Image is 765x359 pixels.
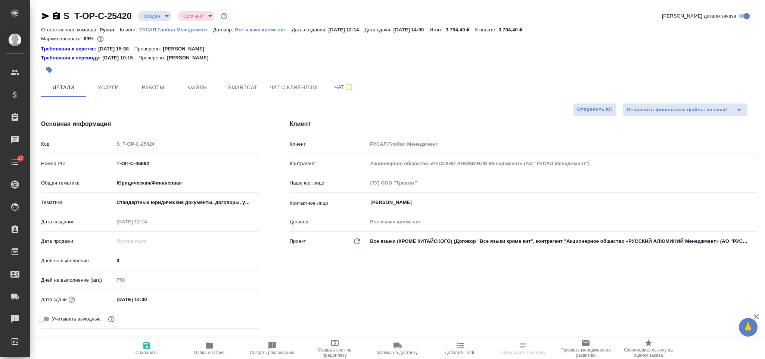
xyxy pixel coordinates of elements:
a: 17 [2,153,28,171]
span: 🙏 [742,319,755,335]
p: Общая тематика [41,179,114,187]
span: Создать счет на предоплату [308,347,362,358]
span: Отправить КП [577,105,613,114]
button: Доп статусы указывают на важность/срочность заказа [219,11,229,21]
button: Сохранить [115,338,178,359]
input: Пустое поле [367,216,757,227]
p: Дата сдачи: [364,27,393,33]
p: Маржинальность: [41,36,84,41]
button: Отправить КП [573,103,617,116]
span: Скопировать ссылку на оценку заказа [622,347,675,358]
p: Проект [290,238,306,245]
button: Добавить Todo [429,338,492,359]
span: Smartcat [225,83,261,92]
span: Услуги [90,83,126,92]
p: [DATE] 15:38 [98,45,134,53]
input: Пустое поле [114,236,179,247]
p: [DATE] 12:14 [329,27,365,33]
p: Контрагент [290,160,368,167]
input: Пустое поле [114,216,179,227]
input: Пустое поле [367,177,757,188]
button: Папка на Drive [178,338,241,359]
span: Сохранить [136,350,158,355]
button: 976.00 RUB; [96,34,105,44]
div: Нажми, чтобы открыть папку с инструкцией [41,54,102,62]
p: Договор: [213,27,235,33]
div: Создан [138,11,171,21]
button: Заявка на доставку [366,338,429,359]
button: Создан [142,13,162,19]
a: Все языки кроме кит [235,26,292,33]
button: Скопировать ссылку для ЯМессенджера [41,12,50,21]
span: Учитывать выходные [52,315,101,323]
p: [PERSON_NAME] [163,45,210,53]
p: Договор [290,218,368,226]
p: К оплате: [475,27,498,33]
a: РУСАЛ Глобал Менеджмент [139,26,213,33]
div: Создан [177,11,215,21]
p: Русал [100,27,120,33]
p: 3 794,40 ₽ [446,27,475,33]
span: Создать рекламацию [250,350,294,355]
p: Тематика [41,199,114,206]
span: Определить тематику [500,350,545,355]
p: [DATE] 10:15 [102,54,139,62]
span: Отправить финальные файлы на email [627,106,727,114]
p: [PERSON_NAME] [167,54,214,62]
p: Клиент [290,140,368,148]
button: Призвать менеджера по развитию [554,338,617,359]
p: Дата создания: [292,27,328,33]
p: Номер PO [41,160,114,167]
button: Срочный [181,13,206,19]
p: 69% [84,36,95,41]
button: Добавить тэг [41,62,57,78]
a: Требования к верстке: [41,45,98,53]
input: Пустое поле [114,139,259,149]
p: 3 794,40 ₽ [498,27,528,33]
p: Клиент: [120,27,139,33]
input: Пустое поле [114,275,259,285]
p: Дней на выполнение (авт.) [41,276,114,284]
span: Призвать менеджера по развитию [559,347,613,358]
button: Определить тематику [492,338,554,359]
span: Файлы [180,83,216,92]
button: Скопировать ссылку на оценку заказа [617,338,680,359]
div: Юридическая/Финансовая [114,177,259,189]
p: [DATE] 14:00 [394,27,430,33]
span: Добавить Todo [445,350,475,355]
div: Все языки (КРОМЕ КИТАЙСКОГО) (Договор "Все языки кроме кит", контрагент "Акционерное общество «РУ... [367,235,757,248]
p: Дата продажи [41,238,114,245]
input: Пустое поле [367,158,757,169]
span: Заявка на доставку [377,350,417,355]
p: Ответственная команда: [41,27,100,33]
button: Open [753,202,754,203]
p: Итого: [429,27,445,33]
input: ✎ Введи что-нибудь [114,294,179,305]
span: [PERSON_NAME] детали заказа [662,12,736,20]
div: Нажми, чтобы открыть папку с инструкцией [41,45,98,53]
input: Пустое поле [367,139,757,149]
input: ✎ Введи что-нибудь [114,158,259,169]
p: Все языки кроме кит [235,27,292,33]
span: 17 [13,155,28,162]
p: Проверено: [134,45,163,53]
p: Код [41,140,114,148]
span: Папка на Drive [194,350,225,355]
svg: Подписаться [345,83,354,92]
p: Дата сдачи [41,296,67,303]
span: Детали [46,83,81,92]
div: Стандартные юридические документы, договоры, уставы [114,196,259,209]
button: 🙏 [739,318,758,337]
p: Проверено: [139,54,167,62]
div: split button [623,103,748,117]
button: Отправить финальные файлы на email [623,103,731,117]
p: Дата создания [41,218,114,226]
a: Требования к переводу: [41,54,102,62]
span: Работы [135,83,171,92]
button: Создать рекламацию [241,338,304,359]
p: Контактное лицо [290,199,368,207]
button: Выбери, если сб и вс нужно считать рабочими днями для выполнения заказа. [106,314,116,324]
span: Чат с клиентом [270,83,317,92]
input: ✎ Введи что-нибудь [114,255,259,266]
span: Чат [326,83,362,92]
